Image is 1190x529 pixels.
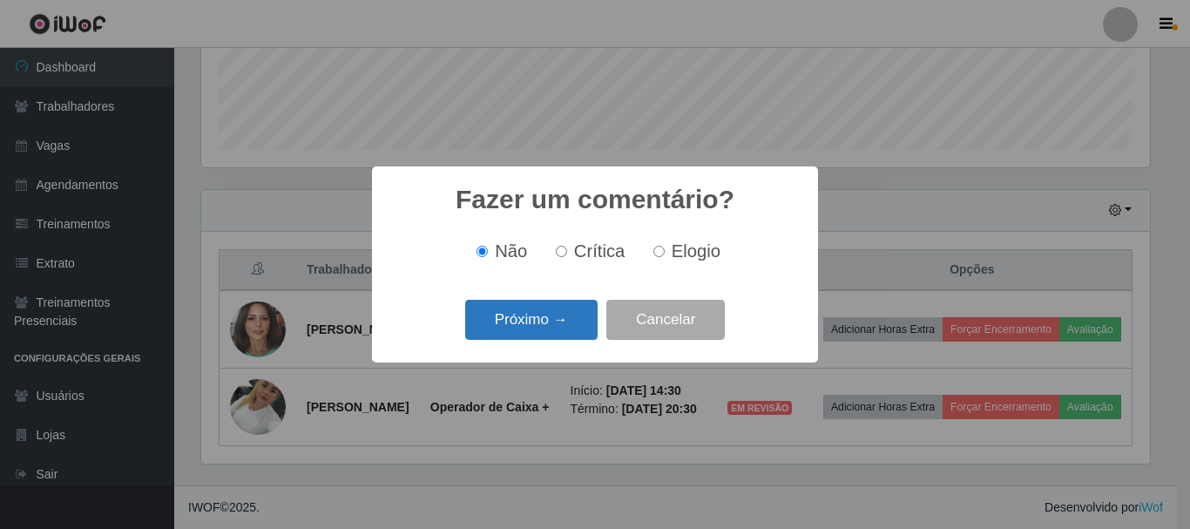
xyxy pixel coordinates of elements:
span: Elogio [672,241,720,261]
button: Cancelar [606,300,725,341]
input: Crítica [556,246,567,257]
span: Crítica [574,241,625,261]
input: Não [477,246,488,257]
input: Elogio [653,246,665,257]
button: Próximo → [465,300,598,341]
h2: Fazer um comentário? [456,184,734,215]
span: Não [495,241,527,261]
